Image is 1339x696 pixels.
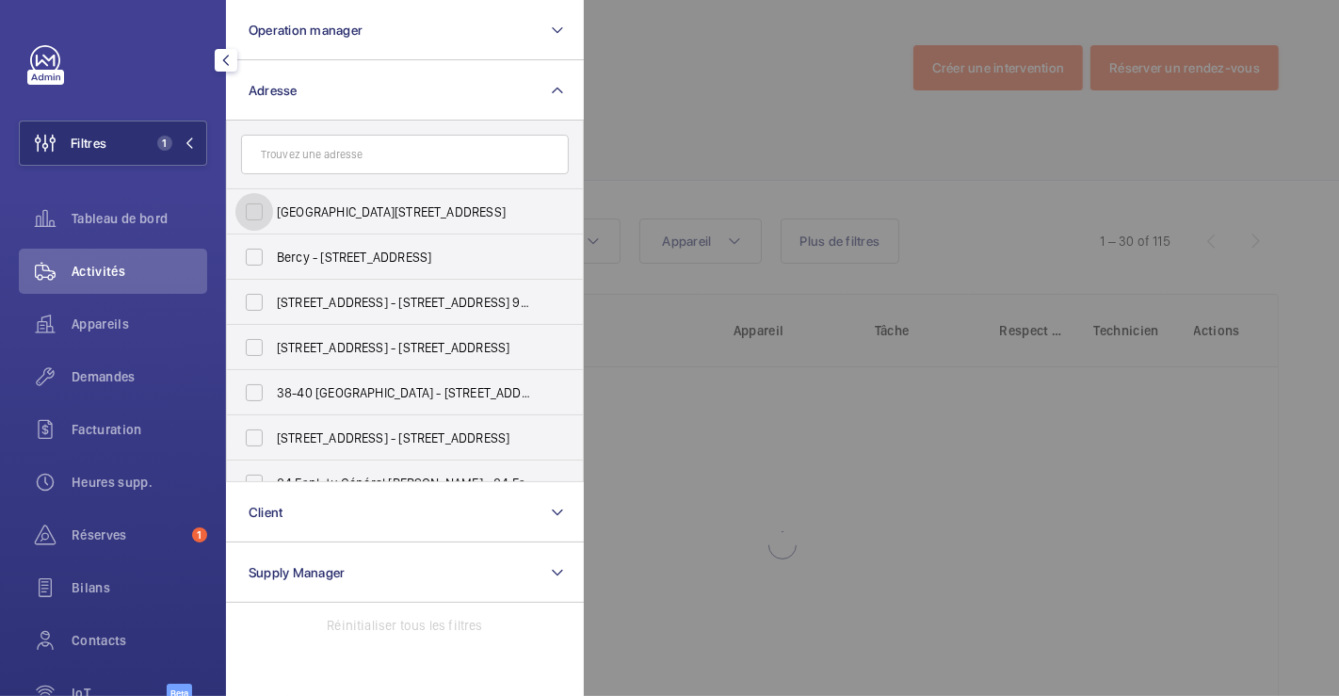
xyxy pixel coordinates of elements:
span: Demandes [72,367,207,386]
span: Bilans [72,578,207,597]
span: 1 [192,527,207,542]
span: Réserves [72,526,185,544]
span: Appareils [72,315,207,333]
span: Heures supp. [72,473,207,492]
span: Tableau de bord [72,209,207,228]
span: Contacts [72,631,207,650]
button: Filtres1 [19,121,207,166]
span: Filtres [71,134,106,153]
span: Facturation [72,420,207,439]
span: 1 [157,136,172,151]
span: Activités [72,262,207,281]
